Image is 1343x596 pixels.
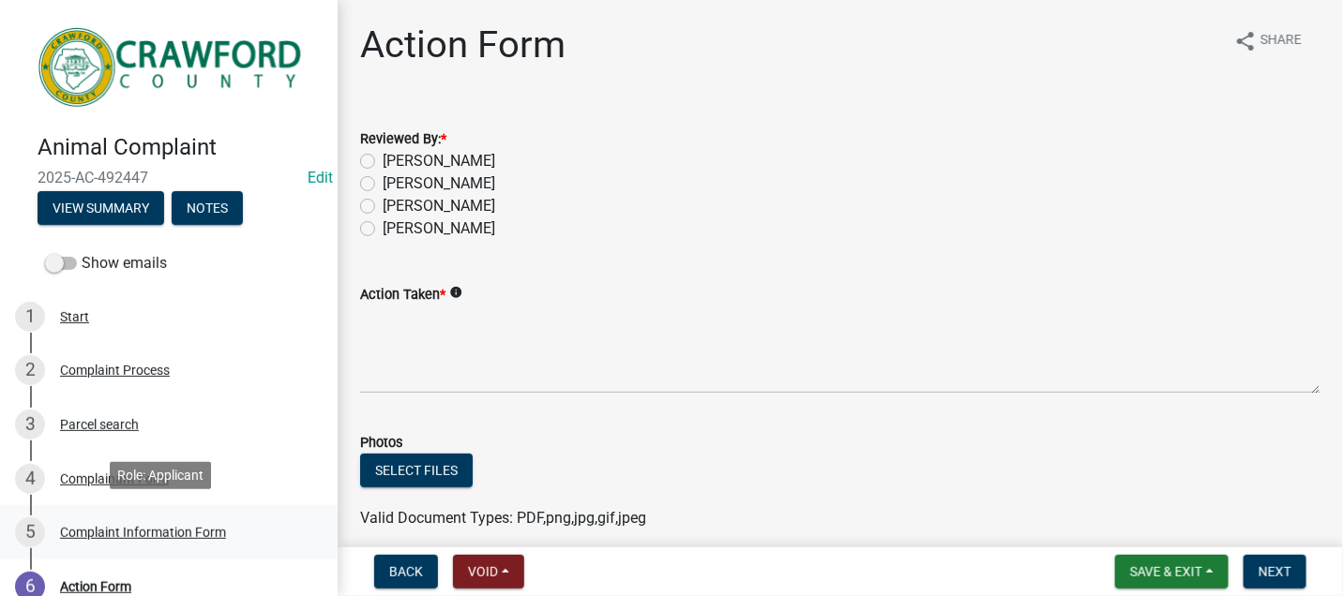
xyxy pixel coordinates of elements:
[1115,555,1229,589] button: Save & Exit
[15,410,45,440] div: 3
[383,195,495,217] label: [PERSON_NAME]
[360,454,473,487] button: Select files
[38,134,323,161] h4: Animal Complaint
[360,509,646,527] span: Valid Document Types: PDF,png,jpg,gif,jpeg
[468,564,498,579] span: Void
[360,133,446,146] label: Reviewed By:
[60,580,131,593] div: Action Form
[15,355,45,385] div: 2
[1259,564,1291,579] span: Next
[110,461,211,488] div: Role: Applicant
[15,517,45,547] div: 5
[60,472,169,485] div: Complainant Form
[38,20,308,114] img: Crawford County, Georgia
[389,564,423,579] span: Back
[383,150,495,172] label: [PERSON_NAME]
[60,526,226,539] div: Complaint Information Form
[1130,564,1202,579] span: Save & Exit
[360,437,402,450] label: Photos
[1219,22,1317,59] button: shareShare
[60,364,170,377] div: Complaint Process
[15,302,45,332] div: 1
[38,191,164,225] button: View Summary
[308,169,333,186] a: Edit
[453,555,524,589] button: Void
[38,169,300,186] span: 2025-AC-492447
[1260,30,1302,52] span: Share
[172,201,243,216] wm-modal-confirm: Notes
[383,172,495,195] label: [PERSON_NAME]
[15,464,45,494] div: 4
[60,418,139,431] div: Parcel search
[45,252,167,275] label: Show emails
[374,555,438,589] button: Back
[1234,30,1257,52] i: share
[383,217,495,240] label: [PERSON_NAME]
[449,286,462,299] i: info
[360,289,445,302] label: Action Taken
[360,22,566,67] h1: Action Form
[172,191,243,225] button: Notes
[60,310,89,323] div: Start
[308,169,333,186] wm-modal-confirm: Edit Application Number
[38,201,164,216] wm-modal-confirm: Summary
[1244,555,1306,589] button: Next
